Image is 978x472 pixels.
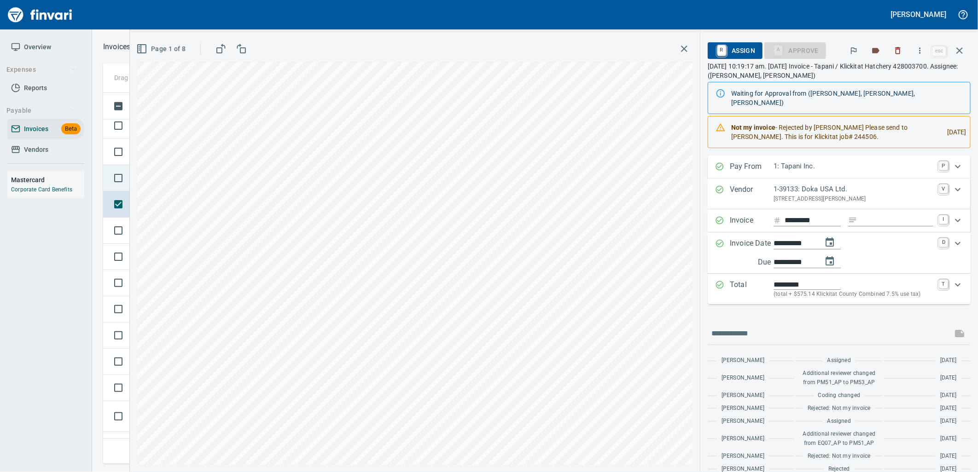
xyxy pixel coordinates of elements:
div: [DATE] [940,119,966,145]
h5: [PERSON_NAME] [891,10,946,19]
p: Vendor [730,184,774,203]
button: Labels [866,40,886,61]
button: Payable [3,102,80,119]
span: Assigned [827,417,851,426]
div: Expand [708,274,971,305]
span: Rejected: Not my invoice [808,404,870,413]
p: Pay From [730,161,774,173]
span: [DATE] [940,374,957,383]
div: - Rejected by [PERSON_NAME] Please send to [PERSON_NAME]. This is for Klickitat job# 244506. [731,119,940,145]
span: Rejected: Not my invoice [808,452,870,461]
a: Overview [7,37,84,58]
span: Assign [715,43,755,58]
button: Expenses [3,61,80,78]
p: Invoice Date [730,238,774,268]
a: Corporate Card Benefits [11,186,72,193]
span: Additional reviewer changed from PM51_AP to PM53_AP [800,369,878,387]
p: Invoice [730,215,774,227]
span: [PERSON_NAME] [722,356,764,365]
a: I [939,215,948,224]
span: Overview [24,41,51,53]
span: This records your message into the invoice and notifies anyone mentioned [949,322,971,345]
div: Coding Required [764,46,826,53]
p: 1: Tapani Inc. [774,161,933,172]
button: change due date [819,250,841,272]
span: Payable [6,105,76,116]
span: [DATE] [940,356,957,365]
span: Invoices [24,123,48,135]
span: Vendors [24,144,48,155]
a: R [717,45,726,55]
svg: Invoice description [848,215,857,224]
button: More [910,40,930,61]
h6: Mastercard [11,175,84,185]
button: Flag [844,40,864,61]
span: Close invoice [930,40,971,62]
span: Beta [61,124,81,134]
span: [DATE] [940,404,957,413]
div: Waiting for Approval from ([PERSON_NAME], [PERSON_NAME], [PERSON_NAME]) [731,85,963,111]
div: Expand [708,232,971,274]
button: [PERSON_NAME] [889,7,949,22]
button: Discard [888,40,908,61]
strong: Not my invoice [731,124,775,131]
div: Expand [708,155,971,178]
span: [DATE] [940,417,957,426]
div: Expand [708,178,971,209]
button: RAssign [708,42,763,59]
a: Vendors [7,139,84,160]
a: T [939,279,948,288]
span: [PERSON_NAME] [722,452,764,461]
span: Coding changed [818,391,860,400]
span: [PERSON_NAME] [722,391,764,400]
p: Drag a column heading here to group the table [114,73,249,82]
span: Expenses [6,64,76,75]
p: 1-39133: Doka USA Ltd. [774,184,933,195]
img: Finvari [6,4,75,26]
span: Page 1 of 8 [138,43,186,55]
span: Additional reviewer changed from EQ07_AP to PM51_AP [800,430,878,448]
a: esc [932,46,946,56]
p: Invoices [103,41,130,52]
span: [DATE] [940,434,957,443]
p: Due [758,257,802,268]
span: [DATE] [940,391,957,400]
button: change date [819,231,841,253]
div: Expand [708,209,971,232]
svg: Invoice number [774,215,781,226]
button: Page 1 of 8 [134,40,189,58]
span: [DATE] [940,452,957,461]
a: V [939,184,948,193]
span: Assigned [827,356,851,365]
span: [PERSON_NAME] [722,404,764,413]
a: InvoicesBeta [7,119,84,139]
p: [STREET_ADDRESS][PERSON_NAME] [774,195,933,204]
p: (total + $575.14 Klickitat County Combined 7.5% use tax) [774,290,933,299]
p: Total [730,279,774,299]
a: Reports [7,78,84,98]
a: P [939,161,948,170]
p: [DATE] 10:19:17 am. [DATE] Invoice - Tapani / Klickitat Hatchery 428003700. Assignee: ([PERSON_NA... [708,62,971,80]
span: [PERSON_NAME] [722,374,764,383]
nav: breadcrumb [103,41,130,52]
span: Reports [24,82,47,94]
a: D [939,238,948,247]
span: [PERSON_NAME] [722,417,764,426]
span: [PERSON_NAME] [722,434,764,443]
